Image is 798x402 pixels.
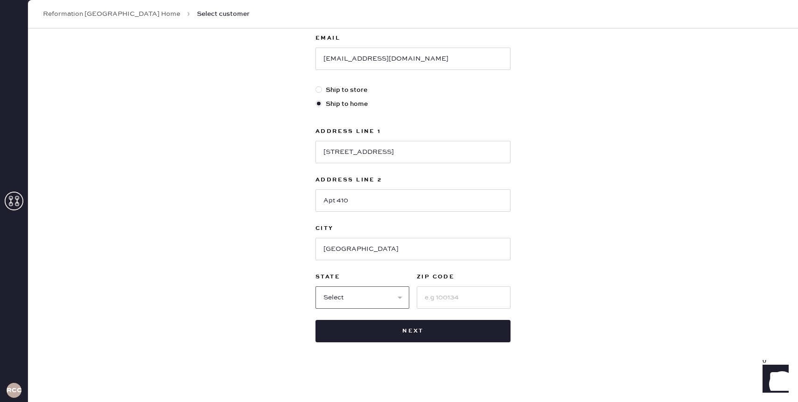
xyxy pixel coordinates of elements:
input: e.g. Unit, floor etc. [315,189,511,212]
label: ZIP Code [417,271,511,283]
label: State [315,271,409,283]
input: e.g. Street address, P.O. box etc. [315,141,511,163]
input: e.g 100134 [417,286,511,309]
input: e.g New York [315,238,511,260]
span: Select customer [197,9,250,19]
button: Next [315,320,511,342]
label: Ship to store [315,85,511,95]
a: Reformation [GEOGRAPHIC_DATA] Home [43,9,180,19]
label: Address Line 2 [315,174,511,186]
iframe: Front Chat [754,360,794,400]
h3: RCCA [7,387,21,394]
label: Address Line 1 [315,126,511,137]
label: City [315,223,511,234]
label: Ship to home [315,99,511,109]
label: Email [315,33,511,44]
input: e.g. john@doe.com [315,48,511,70]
